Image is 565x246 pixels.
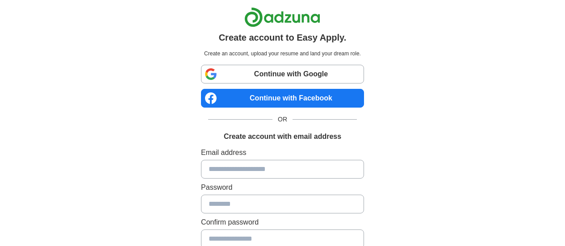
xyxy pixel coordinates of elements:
span: OR [272,115,293,124]
label: Password [201,182,364,193]
h1: Create account to Easy Apply. [219,31,347,44]
p: Create an account, upload your resume and land your dream role. [203,50,362,58]
label: Confirm password [201,217,364,228]
label: Email address [201,147,364,158]
a: Continue with Google [201,65,364,83]
a: Continue with Facebook [201,89,364,108]
img: Adzuna logo [244,7,320,27]
h1: Create account with email address [224,131,341,142]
